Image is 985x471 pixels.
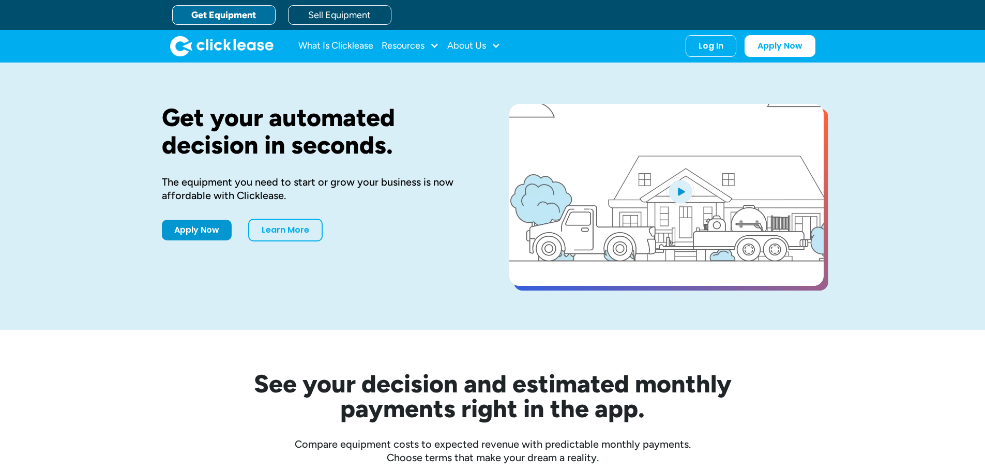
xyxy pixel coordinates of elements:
a: open lightbox [509,104,824,286]
div: About Us [447,36,501,56]
a: Apply Now [745,35,815,57]
div: Compare equipment costs to expected revenue with predictable monthly payments. Choose terms that ... [162,437,824,464]
img: Clicklease logo [170,36,274,56]
a: Apply Now [162,220,232,240]
a: What Is Clicklease [298,36,373,56]
h1: Get your automated decision in seconds. [162,104,476,159]
a: home [170,36,274,56]
a: Sell Equipment [288,5,391,25]
div: The equipment you need to start or grow your business is now affordable with Clicklease. [162,175,476,202]
a: Learn More [248,219,323,241]
div: Log In [699,41,723,51]
div: Resources [382,36,439,56]
img: Blue play button logo on a light blue circular background [666,177,694,206]
a: Get Equipment [172,5,276,25]
h2: See your decision and estimated monthly payments right in the app. [203,371,782,421]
